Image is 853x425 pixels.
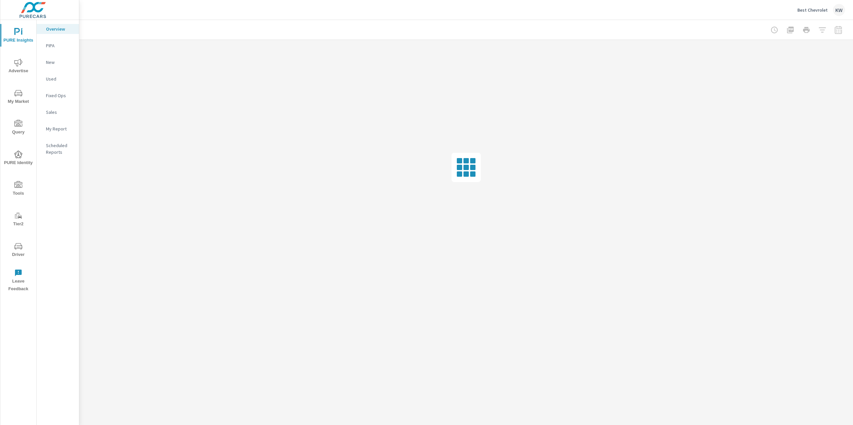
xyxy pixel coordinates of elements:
[37,57,79,67] div: New
[833,4,845,16] div: KW
[2,89,34,106] span: My Market
[37,74,79,84] div: Used
[37,41,79,51] div: PIPA
[46,76,74,82] p: Used
[2,181,34,197] span: Tools
[2,120,34,136] span: Query
[2,269,34,293] span: Leave Feedback
[37,91,79,101] div: Fixed Ops
[37,24,79,34] div: Overview
[37,124,79,134] div: My Report
[46,59,74,66] p: New
[46,109,74,115] p: Sales
[46,125,74,132] p: My Report
[0,20,36,296] div: nav menu
[2,28,34,44] span: PURE Insights
[2,242,34,259] span: Driver
[46,92,74,99] p: Fixed Ops
[46,142,74,155] p: Scheduled Reports
[46,42,74,49] p: PIPA
[2,150,34,167] span: PURE Identity
[37,140,79,157] div: Scheduled Reports
[37,107,79,117] div: Sales
[2,212,34,228] span: Tier2
[2,59,34,75] span: Advertise
[797,7,828,13] p: Best Chevrolet
[46,26,74,32] p: Overview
